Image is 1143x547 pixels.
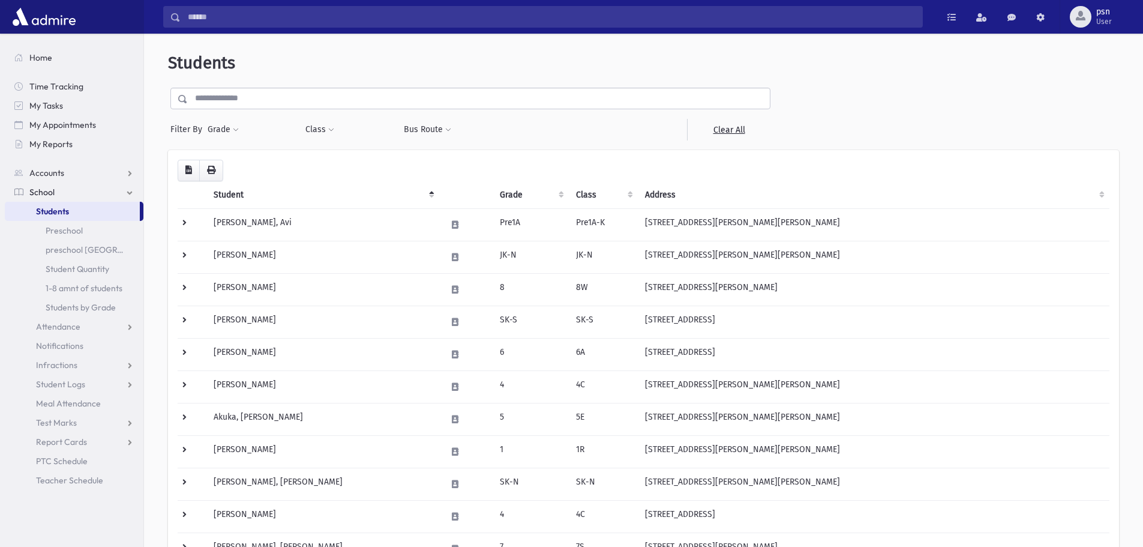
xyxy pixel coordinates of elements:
[207,119,239,141] button: Grade
[5,259,143,279] a: Student Quantity
[36,321,80,332] span: Attendance
[36,456,88,467] span: PTC Schedule
[305,119,335,141] button: Class
[5,48,143,67] a: Home
[199,160,223,181] button: Print
[29,139,73,150] span: My Reports
[5,452,143,471] a: PTC Schedule
[5,163,143,183] a: Accounts
[569,338,638,370] td: 6A
[493,273,569,306] td: 8
[170,123,207,136] span: Filter By
[29,187,55,198] span: School
[638,500,1109,533] td: [STREET_ADDRESS]
[638,181,1109,209] th: Address: activate to sort column ascending
[36,398,101,409] span: Meal Attendance
[206,241,439,273] td: [PERSON_NAME]
[10,5,79,29] img: AdmirePro
[206,500,439,533] td: [PERSON_NAME]
[1096,7,1112,17] span: psn
[493,500,569,533] td: 4
[5,279,143,298] a: 1-8 amnt of students
[36,340,83,351] span: Notifications
[569,500,638,533] td: 4C
[493,338,569,370] td: 6
[403,119,452,141] button: Bus Route
[5,221,143,240] a: Preschool
[493,181,569,209] th: Grade: activate to sort column ascending
[5,134,143,154] a: My Reports
[5,202,140,221] a: Students
[5,96,143,115] a: My Tasks
[569,435,638,468] td: 1R
[493,403,569,435] td: 5
[493,468,569,500] td: SK-N
[638,306,1109,338] td: [STREET_ADDRESS]
[5,336,143,355] a: Notifications
[5,471,143,490] a: Teacher Schedule
[638,338,1109,370] td: [STREET_ADDRESS]
[36,437,87,447] span: Report Cards
[638,468,1109,500] td: [STREET_ADDRESS][PERSON_NAME][PERSON_NAME]
[206,273,439,306] td: [PERSON_NAME]
[569,306,638,338] td: SK-S
[206,468,439,500] td: [PERSON_NAME], [PERSON_NAME]
[569,468,638,500] td: SK-N
[36,360,77,370] span: Infractions
[36,417,77,428] span: Test Marks
[569,241,638,273] td: JK-N
[5,375,143,394] a: Student Logs
[638,208,1109,241] td: [STREET_ADDRESS][PERSON_NAME][PERSON_NAME]
[29,52,52,63] span: Home
[5,298,143,317] a: Students by Grade
[5,77,143,96] a: Time Tracking
[569,370,638,403] td: 4C
[178,160,200,181] button: CSV
[638,403,1109,435] td: [STREET_ADDRESS][PERSON_NAME][PERSON_NAME]
[5,317,143,336] a: Attendance
[493,435,569,468] td: 1
[206,306,439,338] td: [PERSON_NAME]
[493,306,569,338] td: SK-S
[5,240,143,259] a: preschool [GEOGRAPHIC_DATA]
[29,168,64,178] span: Accounts
[638,435,1109,468] td: [STREET_ADDRESS][PERSON_NAME][PERSON_NAME]
[206,208,439,241] td: [PERSON_NAME], Avi
[36,379,85,390] span: Student Logs
[569,403,638,435] td: 5E
[493,370,569,403] td: 4
[181,6,922,28] input: Search
[569,181,638,209] th: Class: activate to sort column ascending
[29,81,83,92] span: Time Tracking
[206,435,439,468] td: [PERSON_NAME]
[493,208,569,241] td: Pre1A
[36,206,69,217] span: Students
[638,370,1109,403] td: [STREET_ADDRESS][PERSON_NAME][PERSON_NAME]
[5,432,143,452] a: Report Cards
[206,181,439,209] th: Student: activate to sort column descending
[29,119,96,130] span: My Appointments
[638,241,1109,273] td: [STREET_ADDRESS][PERSON_NAME][PERSON_NAME]
[5,115,143,134] a: My Appointments
[36,475,103,486] span: Teacher Schedule
[206,370,439,403] td: [PERSON_NAME]
[206,403,439,435] td: Akuka, [PERSON_NAME]
[5,413,143,432] a: Test Marks
[168,53,235,73] span: Students
[638,273,1109,306] td: [STREET_ADDRESS][PERSON_NAME]
[569,273,638,306] td: 8W
[687,119,770,141] a: Clear All
[5,183,143,202] a: School
[493,241,569,273] td: JK-N
[29,100,63,111] span: My Tasks
[5,355,143,375] a: Infractions
[206,338,439,370] td: [PERSON_NAME]
[569,208,638,241] td: Pre1A-K
[5,394,143,413] a: Meal Attendance
[1096,17,1112,26] span: User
